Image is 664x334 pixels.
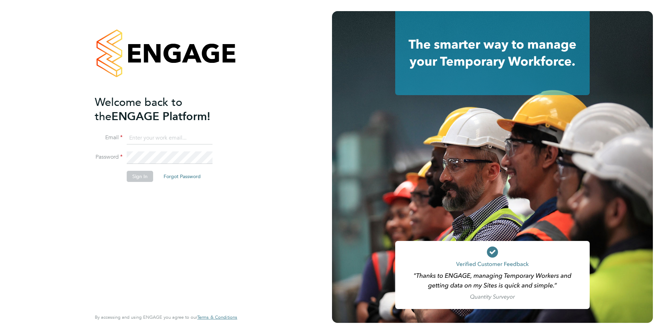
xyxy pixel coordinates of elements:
label: Email [95,134,123,141]
span: By accessing and using ENGAGE you agree to our [95,314,237,320]
h2: ENGAGE Platform! [95,95,230,124]
input: Enter your work email... [127,132,213,144]
a: Terms & Conditions [197,315,237,320]
button: Sign In [127,171,153,182]
span: Terms & Conditions [197,314,237,320]
button: Forgot Password [158,171,206,182]
label: Password [95,153,123,161]
span: Welcome back to the [95,95,182,123]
